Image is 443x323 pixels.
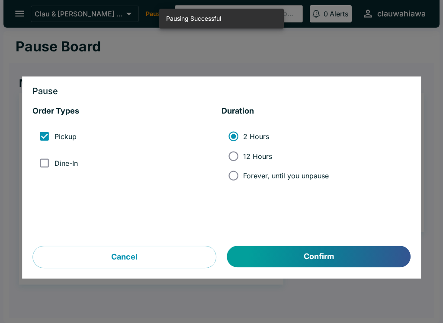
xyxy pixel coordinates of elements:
[166,11,221,26] div: Pausing Successful
[32,106,221,117] h5: Order Types
[243,152,272,161] span: 12 Hours
[221,106,411,117] h5: Duration
[243,132,269,141] span: 2 Hours
[55,132,77,141] span: Pickup
[227,246,411,268] button: Confirm
[32,87,411,96] h3: Pause
[55,159,78,168] span: Dine-In
[32,246,216,269] button: Cancel
[243,171,329,180] span: Forever, until you unpause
